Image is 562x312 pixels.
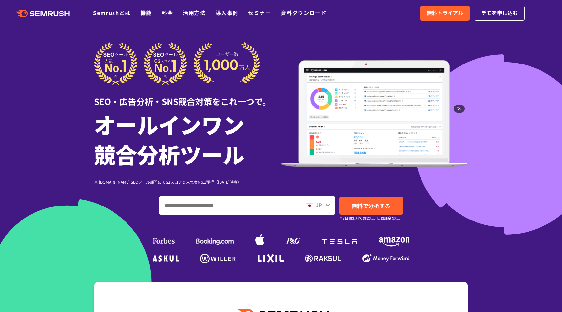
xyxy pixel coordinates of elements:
[339,197,403,215] a: 無料で分析する
[140,9,152,17] a: 機能
[216,9,238,17] a: 導入事例
[352,202,390,210] span: 無料で分析する
[94,109,281,169] h1: オールインワン 競合分析ツール
[481,9,518,17] span: デモを申し込む
[475,6,525,21] a: デモを申し込む
[94,179,281,185] div: ※ [DOMAIN_NAME] SEOツール部門にてG2スコア＆人気度No.1獲得（[DATE]時点）
[93,9,130,17] a: Semrushとは
[162,9,173,17] a: 料金
[281,9,327,17] a: 資料ダウンロード
[94,85,281,107] div: SEO・広告分析・SNS競合対策をこれ一つで。
[248,9,271,17] a: セミナー
[420,6,470,21] a: 無料トライアル
[316,201,322,209] span: JP
[339,215,402,221] small: ※7日間無料でお試し。自動課金なし。
[159,197,300,214] input: ドメイン、キーワードまたはURLを入力してください
[427,9,463,17] span: 無料トライアル
[183,9,206,17] a: 活用方法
